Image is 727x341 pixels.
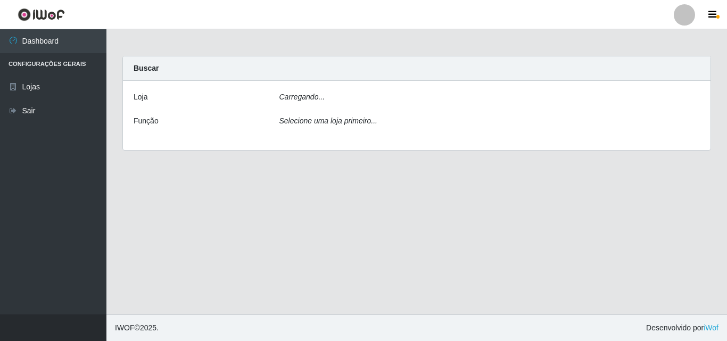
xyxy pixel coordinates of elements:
[646,322,718,334] span: Desenvolvido por
[18,8,65,21] img: CoreUI Logo
[279,93,325,101] i: Carregando...
[134,115,159,127] label: Função
[134,64,159,72] strong: Buscar
[115,323,135,332] span: IWOF
[115,322,159,334] span: © 2025 .
[704,323,718,332] a: iWof
[134,92,147,103] label: Loja
[279,117,377,125] i: Selecione uma loja primeiro...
